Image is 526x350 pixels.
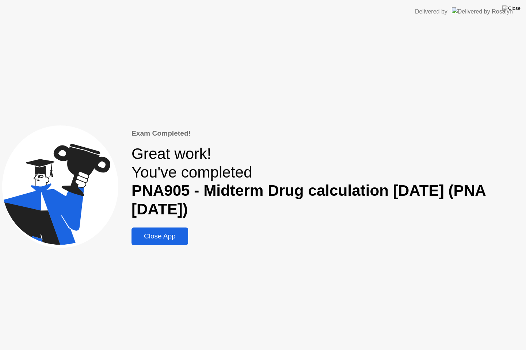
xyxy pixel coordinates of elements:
div: Close App [134,232,186,240]
div: Great work! You've completed [131,145,524,219]
b: PNA905 - Midterm Drug calculation [DATE] (PNA [DATE]) [131,182,485,218]
div: Delivered by [415,7,447,16]
button: Close App [131,227,188,245]
img: Delivered by Rosalyn [452,7,513,16]
img: Close [502,5,521,11]
div: Exam Completed! [131,128,524,139]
